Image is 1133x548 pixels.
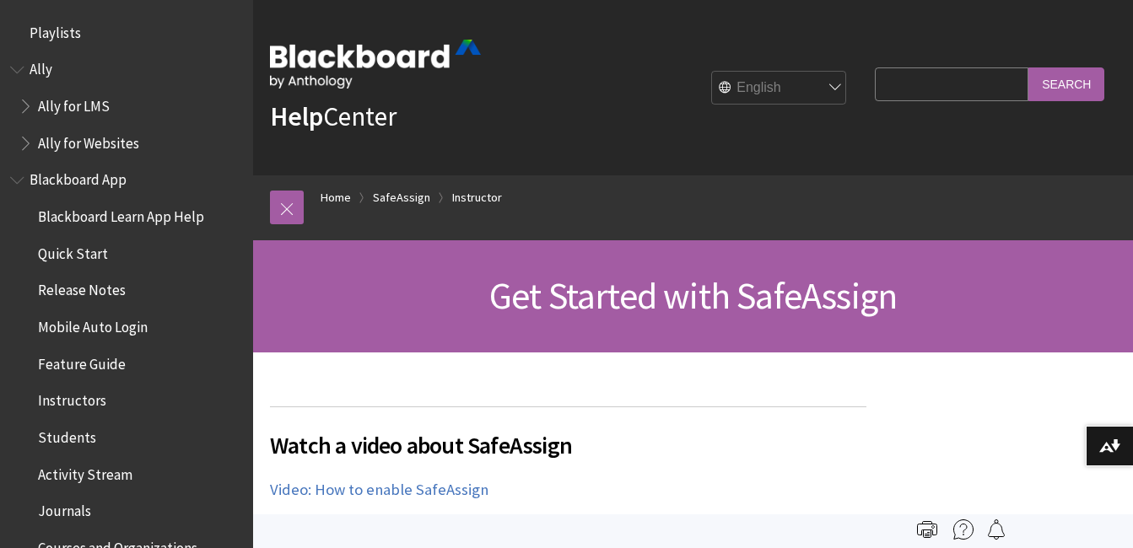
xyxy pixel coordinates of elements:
[1028,67,1104,100] input: Search
[712,72,847,105] select: Site Language Selector
[321,187,351,208] a: Home
[38,129,139,152] span: Ally for Websites
[10,56,243,158] nav: Book outline for Anthology Ally Help
[30,56,52,78] span: Ally
[10,19,243,47] nav: Book outline for Playlists
[38,460,132,483] span: Activity Stream
[270,99,323,133] strong: Help
[30,166,127,189] span: Blackboard App
[38,92,110,115] span: Ally for LMS
[489,272,897,319] span: Get Started with SafeAssign
[38,202,204,225] span: Blackboard Learn App Help
[270,427,866,463] span: Watch a video about SafeAssign
[986,519,1006,540] img: Follow this page
[452,187,502,208] a: Instructor
[38,497,91,520] span: Journals
[953,519,974,540] img: More help
[38,313,148,336] span: Mobile Auto Login
[917,519,937,540] img: Print
[270,99,397,133] a: HelpCenter
[30,19,81,41] span: Playlists
[270,40,481,89] img: Blackboard by Anthology
[38,387,106,410] span: Instructors
[38,350,126,373] span: Feature Guide
[38,239,108,262] span: Quick Start
[38,423,96,446] span: Students
[38,277,126,299] span: Release Notes
[373,187,430,208] a: SafeAssign
[270,480,488,500] a: Video: How to enable SafeAssign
